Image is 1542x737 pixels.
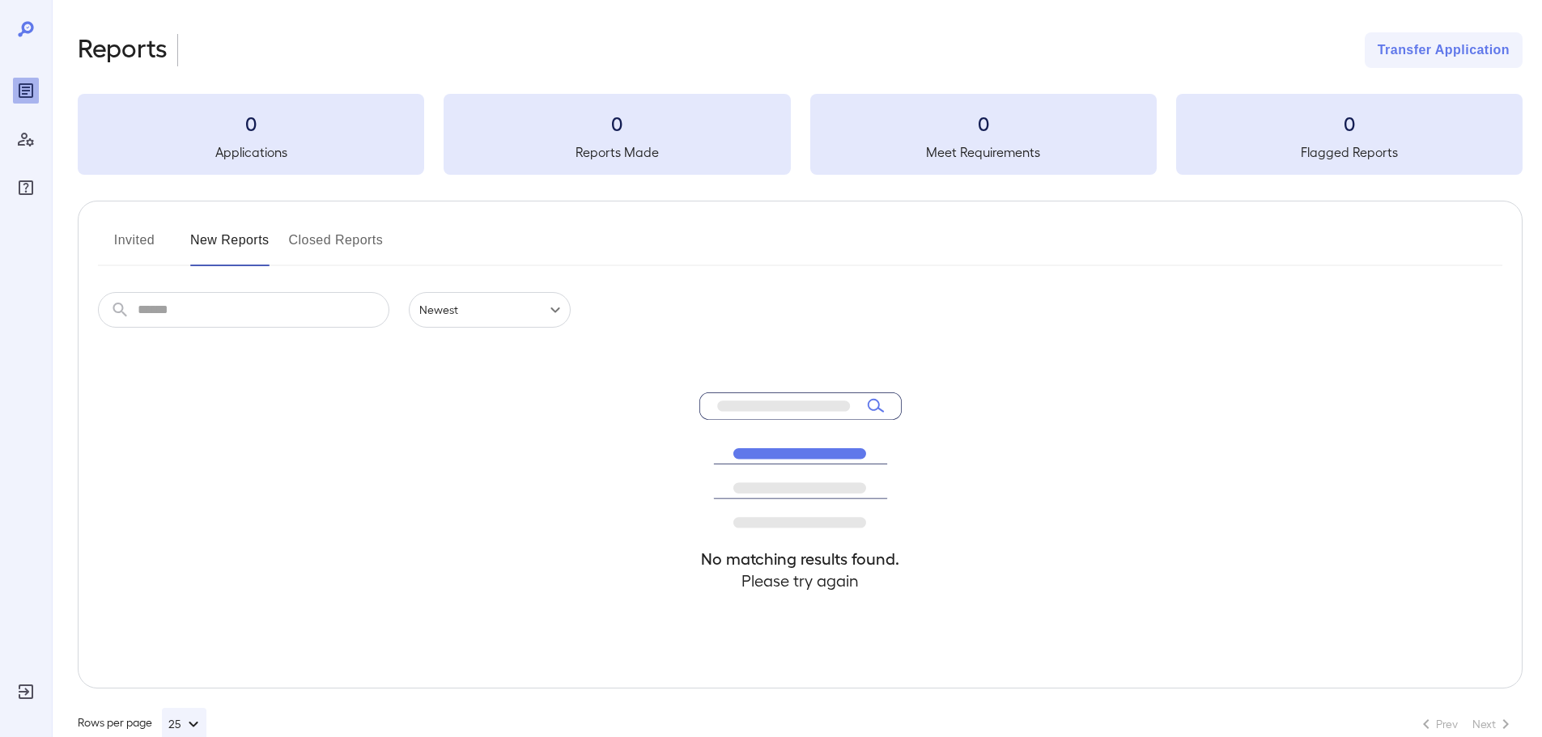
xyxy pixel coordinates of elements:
[78,142,424,162] h5: Applications
[13,78,39,104] div: Reports
[1176,110,1523,136] h3: 0
[699,548,902,570] h4: No matching results found.
[190,227,270,266] button: New Reports
[78,32,168,68] h2: Reports
[1365,32,1523,68] button: Transfer Application
[78,94,1523,175] summary: 0Applications0Reports Made0Meet Requirements0Flagged Reports
[1409,711,1523,737] nav: pagination navigation
[810,142,1157,162] h5: Meet Requirements
[289,227,384,266] button: Closed Reports
[13,126,39,152] div: Manage Users
[98,227,171,266] button: Invited
[1176,142,1523,162] h5: Flagged Reports
[409,292,571,328] div: Newest
[810,110,1157,136] h3: 0
[13,679,39,705] div: Log Out
[444,110,790,136] h3: 0
[13,175,39,201] div: FAQ
[444,142,790,162] h5: Reports Made
[699,570,902,591] h4: Please try again
[78,110,424,136] h3: 0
